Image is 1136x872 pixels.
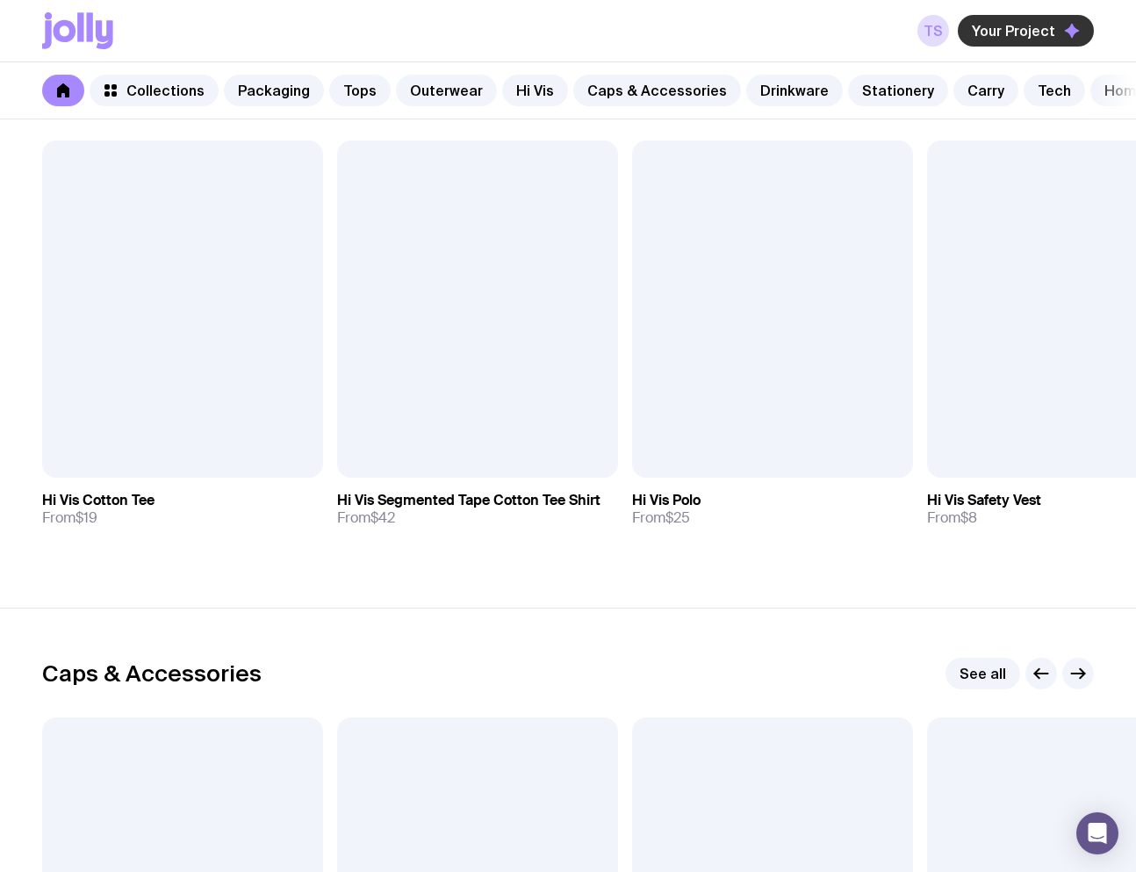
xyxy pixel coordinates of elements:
a: Hi Vis PoloFrom$25 [632,478,913,541]
span: From [927,509,977,527]
a: Carry [953,75,1018,106]
span: $19 [75,508,97,527]
span: $25 [665,508,690,527]
a: Hi Vis [502,75,568,106]
span: Collections [126,82,205,99]
h3: Hi Vis Safety Vest [927,492,1041,509]
h2: Caps & Accessories [42,660,262,687]
a: Drinkware [746,75,843,106]
a: Packaging [224,75,324,106]
h3: Hi Vis Segmented Tape Cotton Tee Shirt [337,492,600,509]
a: Caps & Accessories [573,75,741,106]
span: $42 [370,508,395,527]
span: $8 [960,508,977,527]
h3: Hi Vis Cotton Tee [42,492,155,509]
span: Your Project [972,22,1055,40]
h3: Hi Vis Polo [632,492,701,509]
span: From [337,509,395,527]
a: Outerwear [396,75,497,106]
a: Stationery [848,75,948,106]
a: See all [945,658,1020,689]
a: Hi Vis Cotton TeeFrom$19 [42,478,323,541]
a: Tops [329,75,391,106]
a: Tech [1024,75,1085,106]
span: From [42,509,97,527]
a: Hi Vis Segmented Tape Cotton Tee ShirtFrom$42 [337,478,618,541]
span: From [632,509,690,527]
a: TS [917,15,949,47]
button: Your Project [958,15,1094,47]
div: Open Intercom Messenger [1076,812,1118,854]
a: Collections [90,75,219,106]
